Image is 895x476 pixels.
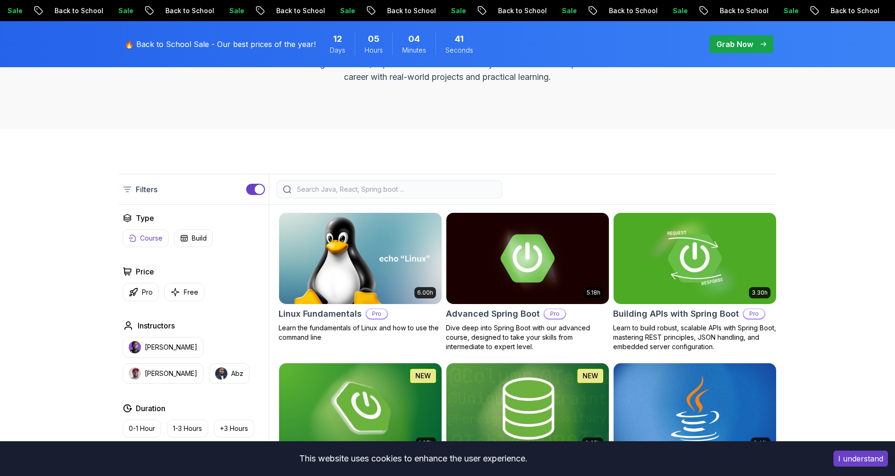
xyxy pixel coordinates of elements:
p: 3.30h [752,289,768,297]
span: Seconds [445,46,473,55]
p: Pro [142,288,153,297]
p: 6.65h [585,439,600,447]
p: Abz [231,369,243,378]
span: Days [330,46,345,55]
p: Back to School [265,6,329,16]
button: instructor imgAbz [209,363,249,384]
p: Sale [772,6,802,16]
p: Sale [551,6,581,16]
p: Learn the fundamentals of Linux and how to use the command line [279,323,442,342]
p: 5.18h [587,289,600,297]
p: Back to School [819,6,883,16]
h2: Duration [136,403,165,414]
p: Pro [366,309,387,319]
input: Search Java, React, Spring boot ... [295,185,496,194]
p: Sale [107,6,137,16]
h2: Linux Fundamentals [279,307,362,320]
a: Linux Fundamentals card6.00hLinux FundamentalsProLearn the fundamentals of Linux and how to use t... [279,212,442,342]
h2: Price [136,266,154,277]
img: Linux Fundamentals card [279,213,442,304]
p: Free [184,288,198,297]
h2: Instructors [138,320,175,331]
p: Back to School [43,6,107,16]
button: +3 Hours [214,420,254,437]
p: NEW [583,371,598,381]
span: 41 Seconds [455,32,464,46]
p: 🔥 Back to School Sale - Our best prices of the year! [125,39,316,50]
div: This website uses cookies to enhance the user experience. [7,448,819,469]
p: [PERSON_NAME] [145,369,197,378]
h2: Type [136,212,154,224]
img: Advanced Spring Boot card [446,213,609,304]
p: Filters [136,184,157,195]
p: Sale [218,6,248,16]
p: Sale [440,6,470,16]
p: Back to School [598,6,662,16]
p: Pro [545,309,565,319]
img: Java for Beginners card [614,363,776,454]
span: 5 Hours [368,32,380,46]
button: Pro [123,283,159,301]
p: Grab Now [716,39,753,50]
p: Back to School [376,6,440,16]
img: instructor img [215,367,227,380]
p: Build [192,234,207,243]
button: 0-1 Hour [123,420,161,437]
img: instructor img [129,367,141,380]
img: Spring Data JPA card [446,363,609,454]
p: 2.41h [754,439,768,447]
span: 4 Minutes [408,32,420,46]
button: Free [164,283,204,301]
p: 6.00h [417,289,433,297]
p: Back to School [708,6,772,16]
img: Building APIs with Spring Boot card [614,213,776,304]
a: Advanced Spring Boot card5.18hAdvanced Spring BootProDive deep into Spring Boot with our advanced... [446,212,609,351]
p: Learn to build robust, scalable APIs with Spring Boot, mastering REST principles, JSON handling, ... [613,323,777,351]
span: Minutes [402,46,426,55]
p: 0-1 Hour [129,424,155,433]
p: [PERSON_NAME] [145,343,197,352]
button: Build [174,229,213,247]
button: Accept cookies [833,451,888,467]
p: Sale [329,6,359,16]
h2: Building APIs with Spring Boot [613,307,739,320]
button: instructor img[PERSON_NAME] [123,363,203,384]
p: Back to School [154,6,218,16]
p: Dive deep into Spring Boot with our advanced course, designed to take your skills from intermedia... [446,323,609,351]
img: instructor img [129,341,141,353]
button: instructor img[PERSON_NAME] [123,337,203,358]
p: 1.67h [419,439,433,447]
button: Course [123,229,169,247]
span: Hours [365,46,383,55]
p: Back to School [487,6,551,16]
p: Course [140,234,163,243]
p: +3 Hours [220,424,248,433]
img: Spring Boot for Beginners card [279,363,442,454]
span: 12 Days [333,32,342,46]
p: 1-3 Hours [173,424,202,433]
a: Building APIs with Spring Boot card3.30hBuilding APIs with Spring BootProLearn to build robust, s... [613,212,777,351]
h2: Advanced Spring Boot [446,307,540,320]
p: NEW [415,371,431,381]
button: 1-3 Hours [167,420,208,437]
p: Sale [662,6,692,16]
p: Pro [744,309,764,319]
